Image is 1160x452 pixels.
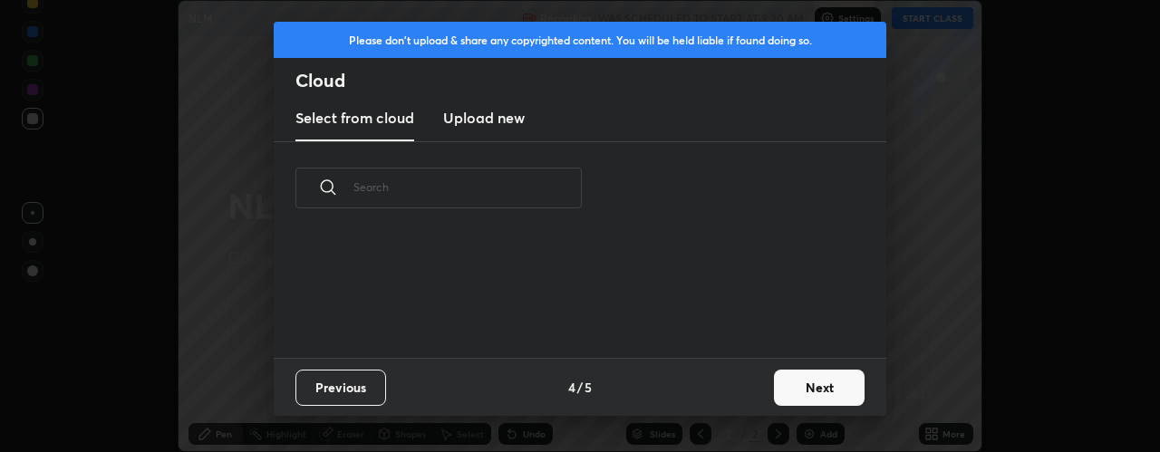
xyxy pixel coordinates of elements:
[585,378,592,397] h4: 5
[568,378,575,397] h4: 4
[274,22,886,58] div: Please don't upload & share any copyrighted content. You will be held liable if found doing so.
[353,149,582,226] input: Search
[774,370,865,406] button: Next
[577,378,583,397] h4: /
[295,107,414,129] h3: Select from cloud
[295,370,386,406] button: Previous
[443,107,525,129] h3: Upload new
[295,69,886,92] h2: Cloud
